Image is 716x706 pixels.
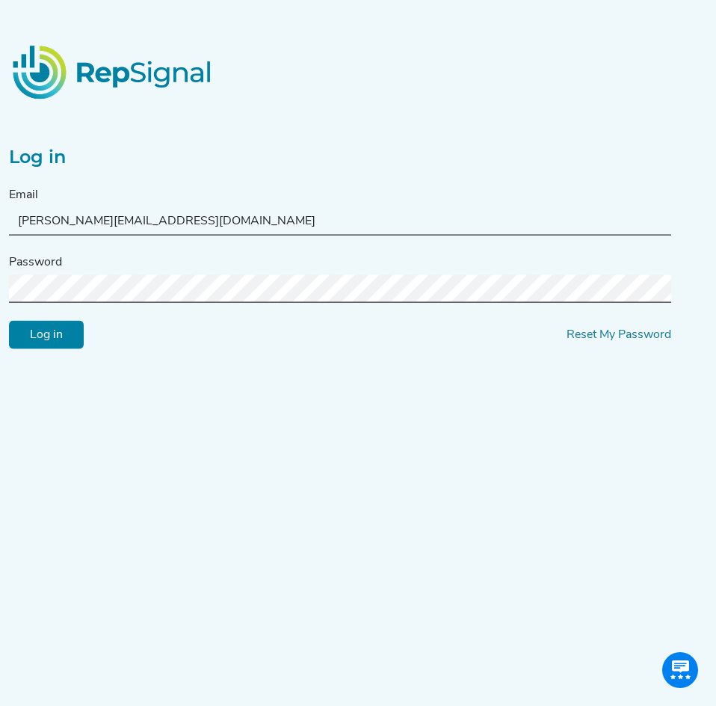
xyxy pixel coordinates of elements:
label: Email [9,186,38,204]
h2: Log in [9,147,671,168]
label: Password [9,254,62,271]
input: Log in [9,321,84,349]
a: Reset My Password [567,329,671,341]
